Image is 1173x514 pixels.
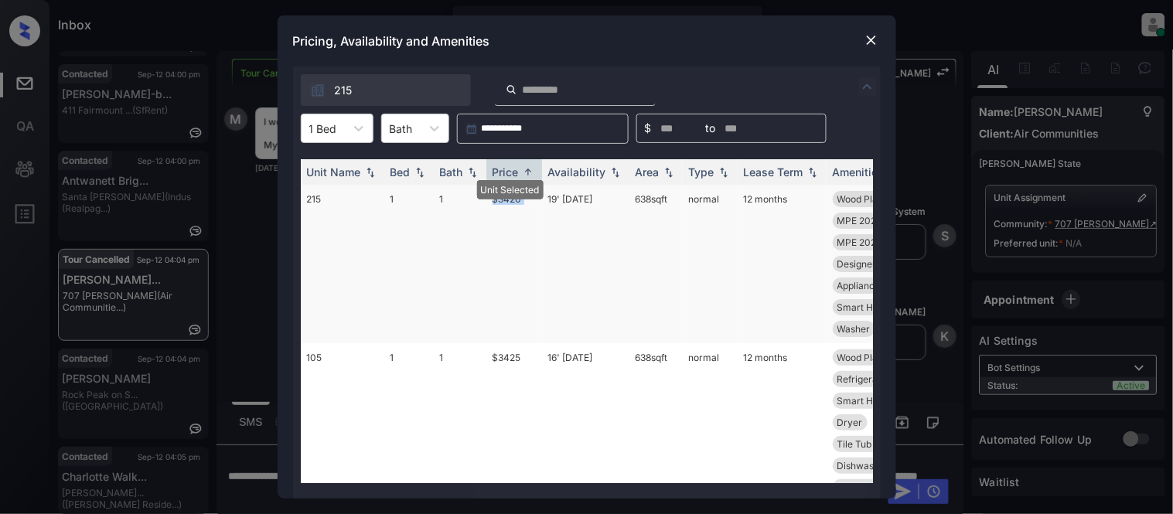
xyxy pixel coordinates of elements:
[706,120,716,137] span: to
[384,185,434,343] td: 1
[683,343,738,502] td: normal
[390,165,411,179] div: Bed
[629,343,683,502] td: 638 sqft
[301,343,384,502] td: 105
[493,165,519,179] div: Price
[434,343,486,502] td: 1
[864,32,879,48] img: close
[384,343,434,502] td: 1
[548,165,606,179] div: Availability
[486,185,542,343] td: $3420
[683,185,738,343] td: normal
[837,193,917,205] span: Wood Plank Floo...
[307,165,361,179] div: Unit Name
[542,343,629,502] td: 16' [DATE]
[858,77,877,96] img: icon-zuma
[629,185,683,343] td: 638 sqft
[837,438,912,450] span: Tile Tub Surrou...
[278,15,896,66] div: Pricing, Availability and Amenities
[837,417,863,428] span: Dryer
[486,343,542,502] td: $3425
[440,165,463,179] div: Bath
[744,165,803,179] div: Lease Term
[301,185,384,343] td: 215
[837,352,917,363] span: Wood Plank Floo...
[363,167,378,178] img: sorting
[805,167,820,178] img: sorting
[837,323,871,335] span: Washer
[689,165,714,179] div: Type
[434,185,486,343] td: 1
[837,280,912,291] span: Appliances Stai...
[636,165,660,179] div: Area
[837,482,912,493] span: Appliances Stai...
[837,395,921,407] span: Smart Home Ligh...
[506,83,517,97] img: icon-zuma
[837,460,889,471] span: Dishwasher
[716,167,731,178] img: sorting
[738,185,827,343] td: 12 months
[837,215,921,226] span: MPE 2025 Fencin...
[542,185,629,343] td: 19' [DATE]
[645,120,652,137] span: $
[738,343,827,502] td: 12 months
[335,82,353,99] span: 215
[837,373,911,385] span: Refrigerator Le...
[837,301,921,313] span: Smart Home Ligh...
[465,167,480,178] img: sorting
[837,258,917,270] span: Designer Cabine...
[661,167,677,178] img: sorting
[310,83,326,98] img: icon-zuma
[833,165,885,179] div: Amenities
[837,237,882,248] span: MPE 2023
[412,167,428,178] img: sorting
[520,166,536,178] img: sorting
[608,167,623,178] img: sorting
